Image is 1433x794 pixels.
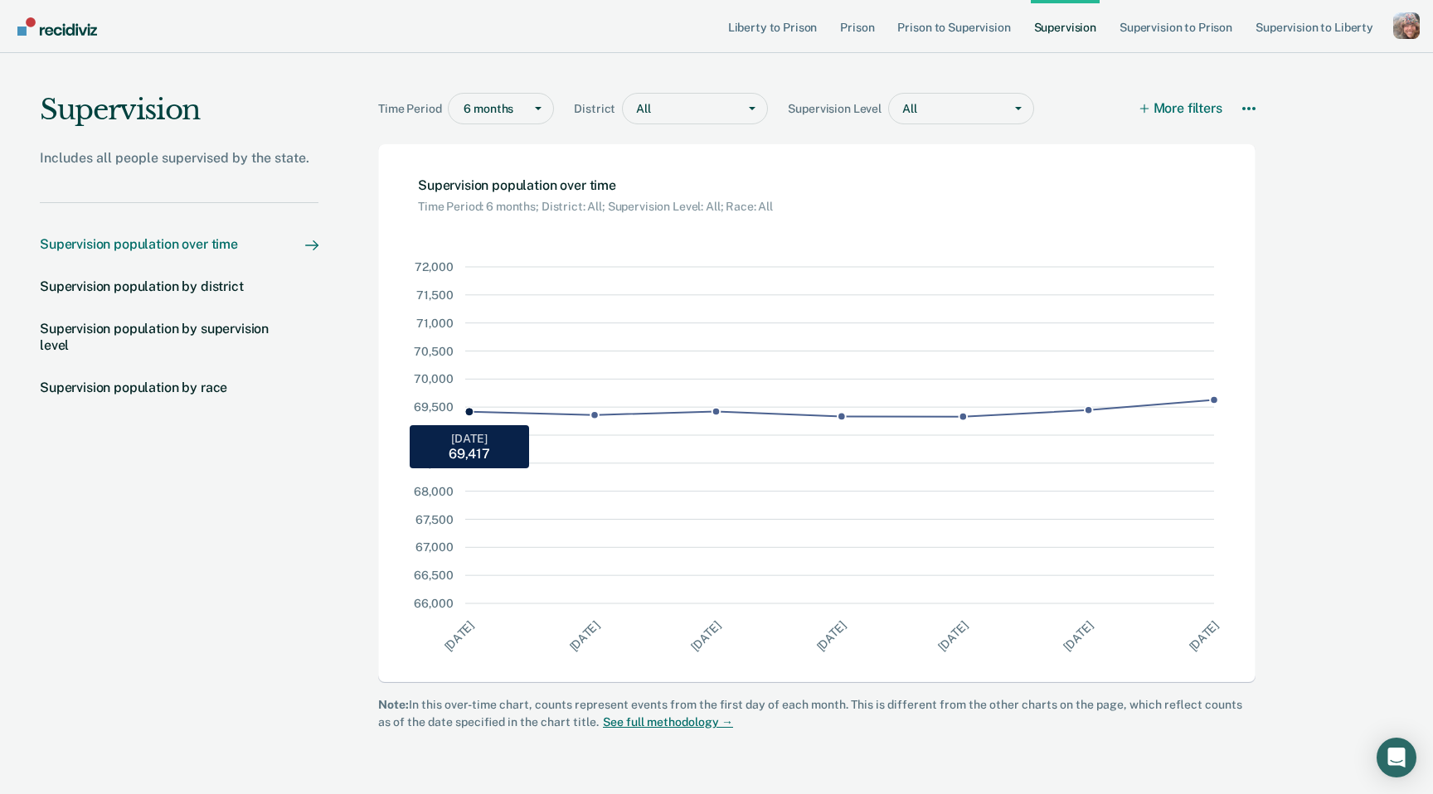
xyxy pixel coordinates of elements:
div: Chart subtitle [418,193,773,214]
div: Open Intercom Messenger [1377,738,1416,777]
div: Supervision population by supervision level [40,321,272,352]
div: Supervision population by race [40,380,227,395]
a: Supervision population by district [40,278,318,294]
p: Includes all people supervised by the state. [40,147,318,169]
a: See full methodology → [599,715,733,729]
a: Supervision population over time [40,236,318,252]
button: More filters [1141,93,1222,124]
span: Supervision Level [788,102,888,116]
button: Profile dropdown button [1393,12,1420,39]
div: All [623,97,737,121]
svg: More options [1242,102,1256,115]
input: timePeriod [464,102,466,116]
a: Supervision population by supervision level [40,321,318,352]
img: Recidiviz [17,17,97,36]
div: Supervision population by district [40,278,244,294]
span: District [574,102,622,116]
h2: Chart: Supervision population over time. Current filters: Time Period: 6 months; District: All; S... [418,177,773,214]
a: Supervision population by race [40,380,318,395]
strong: Note: [378,698,409,711]
div: All [889,97,1003,121]
h1: Supervision [40,93,318,140]
circle: Point at x Mon Sep 01 2025 00:00:00 GMT-0700 (Pacific Daylight Time) and y 69629 [1210,396,1218,404]
span: Time Period [378,102,448,116]
div: In this over-time chart, counts represent events from the first day of each month. This is differ... [378,696,1256,731]
div: Supervision population over time [40,236,238,252]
